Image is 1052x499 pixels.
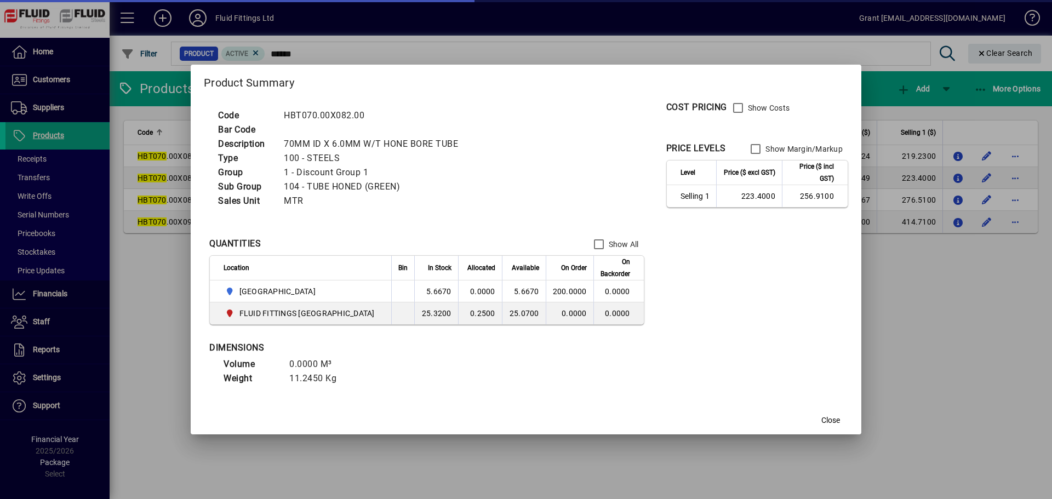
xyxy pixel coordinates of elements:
td: Description [213,137,278,151]
td: Code [213,108,278,123]
td: 256.9100 [782,185,848,207]
label: Show All [607,239,639,250]
div: QUANTITIES [209,237,261,250]
h2: Product Summary [191,65,861,96]
span: Location [224,262,249,274]
td: 0.0000 [593,280,644,302]
td: 1 - Discount Group 1 [278,165,471,180]
td: Sales Unit [213,194,278,208]
td: 0.0000 M³ [284,357,350,371]
span: Allocated [467,262,495,274]
td: 0.0000 [593,302,644,324]
span: FLUID FITTINGS [GEOGRAPHIC_DATA] [239,308,375,319]
td: 11.2450 Kg [284,371,350,386]
td: Group [213,165,278,180]
td: HBT070.00X082.00 [278,108,471,123]
td: Bar Code [213,123,278,137]
span: Available [512,262,539,274]
span: Price ($ excl GST) [724,167,775,179]
span: Selling 1 [681,191,710,202]
span: Close [821,415,840,426]
td: 100 - STEELS [278,151,471,165]
td: 223.4000 [716,185,782,207]
td: Sub Group [213,180,278,194]
label: Show Costs [746,102,790,113]
span: [GEOGRAPHIC_DATA] [239,286,316,297]
div: COST PRICING [666,101,727,114]
td: MTR [278,194,471,208]
td: 0.0000 [458,280,502,302]
span: Level [681,167,695,179]
span: On Order [561,262,587,274]
span: 200.0000 [553,287,587,296]
span: Price ($ incl GST) [789,160,834,185]
td: 25.0700 [502,302,546,324]
span: FLUID FITTINGS CHRISTCHURCH [224,307,379,320]
div: PRICE LEVELS [666,142,726,155]
span: On Backorder [601,256,630,280]
td: 25.3200 [414,302,458,324]
td: 5.6670 [502,280,546,302]
span: In Stock [428,262,451,274]
span: AUCKLAND [224,285,379,298]
span: Bin [398,262,408,274]
td: Volume [218,357,284,371]
td: 104 - TUBE HONED (GREEN) [278,180,471,194]
td: 5.6670 [414,280,458,302]
td: 0.2500 [458,302,502,324]
td: Weight [218,371,284,386]
label: Show Margin/Markup [763,144,843,154]
td: Type [213,151,278,165]
td: 70MM ID X 6.0MM W/T HONE BORE TUBE [278,137,471,151]
button: Close [813,410,848,430]
span: 0.0000 [562,309,587,318]
div: DIMENSIONS [209,341,483,354]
